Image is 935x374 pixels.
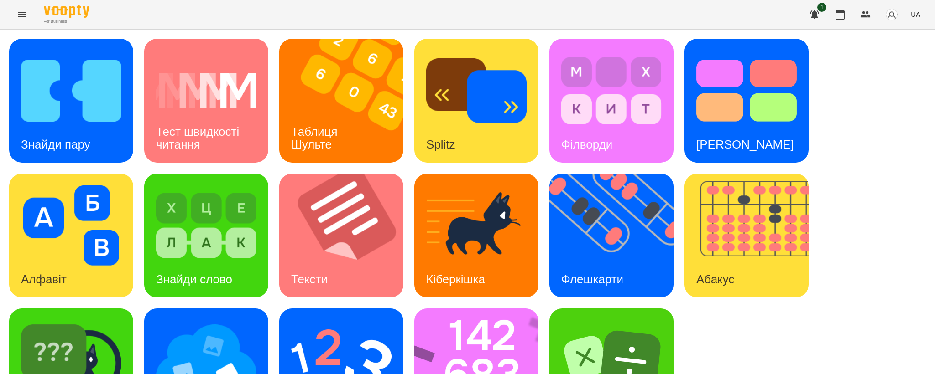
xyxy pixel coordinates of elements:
a: Знайди паруЗнайди пару [9,39,133,163]
a: Тест Струпа[PERSON_NAME] [684,39,809,163]
h3: Флешкарти [561,272,623,286]
button: Menu [11,4,33,26]
h3: Таблиця Шульте [291,125,341,151]
h3: Абакус [696,272,734,286]
img: Знайди пару [21,51,121,131]
img: Флешкарти [549,174,685,297]
a: АбакусАбакус [684,174,809,297]
img: Філворди [561,51,662,131]
h3: Філворди [561,138,612,151]
h3: [PERSON_NAME] [696,138,794,151]
img: Тексти [279,174,415,297]
h3: Знайди пару [21,138,90,151]
img: Абакус [684,174,820,297]
h3: Тексти [291,272,328,286]
h3: Тест швидкості читання [156,125,242,151]
img: Voopty Logo [44,5,89,18]
img: Тест Струпа [696,51,797,131]
img: Алфавіт [21,185,121,266]
h3: Splitz [426,138,455,151]
img: Splitz [426,51,527,131]
img: avatar_s.png [885,8,898,21]
img: Таблиця Шульте [279,39,415,163]
a: АлфавітАлфавіт [9,174,133,297]
a: SplitzSplitz [414,39,538,163]
a: Таблиця ШультеТаблиця Шульте [279,39,403,163]
span: For Business [44,19,89,25]
img: Тест швидкості читання [156,51,256,131]
img: Знайди слово [156,185,256,266]
span: UA [911,10,920,19]
a: ФілвордиФілворди [549,39,674,163]
img: Кіберкішка [426,185,527,266]
span: 1 [817,3,826,12]
h3: Кіберкішка [426,272,485,286]
button: UA [907,6,924,23]
a: ФлешкартиФлешкарти [549,174,674,297]
h3: Алфавіт [21,272,67,286]
h3: Знайди слово [156,272,232,286]
a: Тест швидкості читанняТест швидкості читання [144,39,268,163]
a: Знайди словоЗнайди слово [144,174,268,297]
a: КіберкішкаКіберкішка [414,174,538,297]
a: ТекстиТексти [279,174,403,297]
